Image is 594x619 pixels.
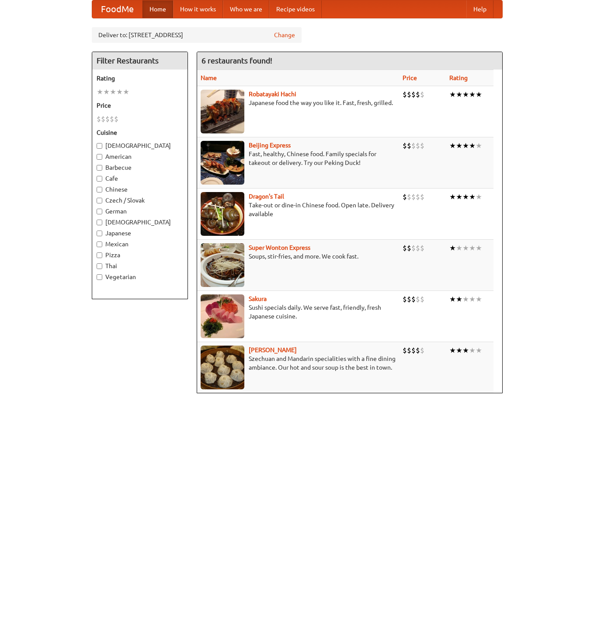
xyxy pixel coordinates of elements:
[110,87,116,97] li: ★
[416,346,420,355] li: $
[403,90,407,99] li: $
[97,174,183,183] label: Cafe
[420,192,424,202] li: $
[97,187,102,192] input: Chinese
[97,218,183,227] label: [DEMOGRAPHIC_DATA]
[110,114,114,124] li: $
[411,90,416,99] li: $
[462,141,469,150] li: ★
[249,346,297,353] a: [PERSON_NAME]
[92,52,188,70] h4: Filter Restaurants
[416,243,420,253] li: $
[403,192,407,202] li: $
[469,192,476,202] li: ★
[201,74,217,81] a: Name
[97,143,102,149] input: [DEMOGRAPHIC_DATA]
[407,294,411,304] li: $
[274,31,295,39] a: Change
[201,150,396,167] p: Fast, healthy, Chinese food. Family specials for takeout or delivery. Try our Peking Duck!
[462,243,469,253] li: ★
[462,192,469,202] li: ★
[420,243,424,253] li: $
[249,142,291,149] a: Beijing Express
[420,346,424,355] li: $
[411,192,416,202] li: $
[92,27,302,43] div: Deliver to: [STREET_ADDRESS]
[476,141,482,150] li: ★
[420,90,424,99] li: $
[97,163,183,172] label: Barbecue
[97,165,102,171] input: Barbecue
[97,273,183,281] label: Vegetarian
[97,262,183,270] label: Thai
[201,98,396,107] p: Japanese food the way you like it. Fast, fresh, grilled.
[416,141,420,150] li: $
[269,0,322,18] a: Recipe videos
[407,141,411,150] li: $
[97,240,183,248] label: Mexican
[97,274,102,280] input: Vegetarian
[201,56,272,65] ng-pluralize: 6 restaurants found!
[469,90,476,99] li: ★
[201,303,396,321] p: Sushi specials daily. We serve fast, friendly, fresh Japanese cuisine.
[97,185,183,194] label: Chinese
[420,294,424,304] li: $
[449,346,456,355] li: ★
[407,243,411,253] li: $
[249,244,310,251] a: Super Wonton Express
[420,141,424,150] li: $
[407,346,411,355] li: $
[101,114,105,124] li: $
[403,346,407,355] li: $
[249,193,284,200] a: Dragon's Tail
[456,141,462,150] li: ★
[403,141,407,150] li: $
[476,346,482,355] li: ★
[411,294,416,304] li: $
[403,74,417,81] a: Price
[97,209,102,214] input: German
[476,90,482,99] li: ★
[173,0,223,18] a: How it works
[97,229,183,238] label: Japanese
[469,243,476,253] li: ★
[97,263,102,269] input: Thai
[97,220,102,225] input: [DEMOGRAPHIC_DATA]
[456,346,462,355] li: ★
[462,346,469,355] li: ★
[403,243,407,253] li: $
[466,0,493,18] a: Help
[97,74,183,83] h5: Rating
[449,90,456,99] li: ★
[97,101,183,110] h5: Price
[123,87,129,97] li: ★
[411,346,416,355] li: $
[469,141,476,150] li: ★
[249,91,296,98] a: Robatayaki Hachi
[462,294,469,304] li: ★
[403,294,407,304] li: $
[97,231,102,236] input: Japanese
[105,114,110,124] li: $
[103,87,110,97] li: ★
[476,192,482,202] li: ★
[249,295,267,302] b: Sakura
[97,198,102,203] input: Czech / Slovak
[462,90,469,99] li: ★
[449,192,456,202] li: ★
[92,0,142,18] a: FoodMe
[116,87,123,97] li: ★
[201,354,396,372] p: Szechuan and Mandarin specialities with a fine dining ambiance. Our hot and sour soup is the best...
[97,152,183,161] label: American
[416,90,420,99] li: $
[201,90,244,133] img: robatayaki.jpg
[142,0,173,18] a: Home
[201,294,244,338] img: sakura.jpg
[456,294,462,304] li: ★
[411,141,416,150] li: $
[201,346,244,389] img: shandong.jpg
[416,294,420,304] li: $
